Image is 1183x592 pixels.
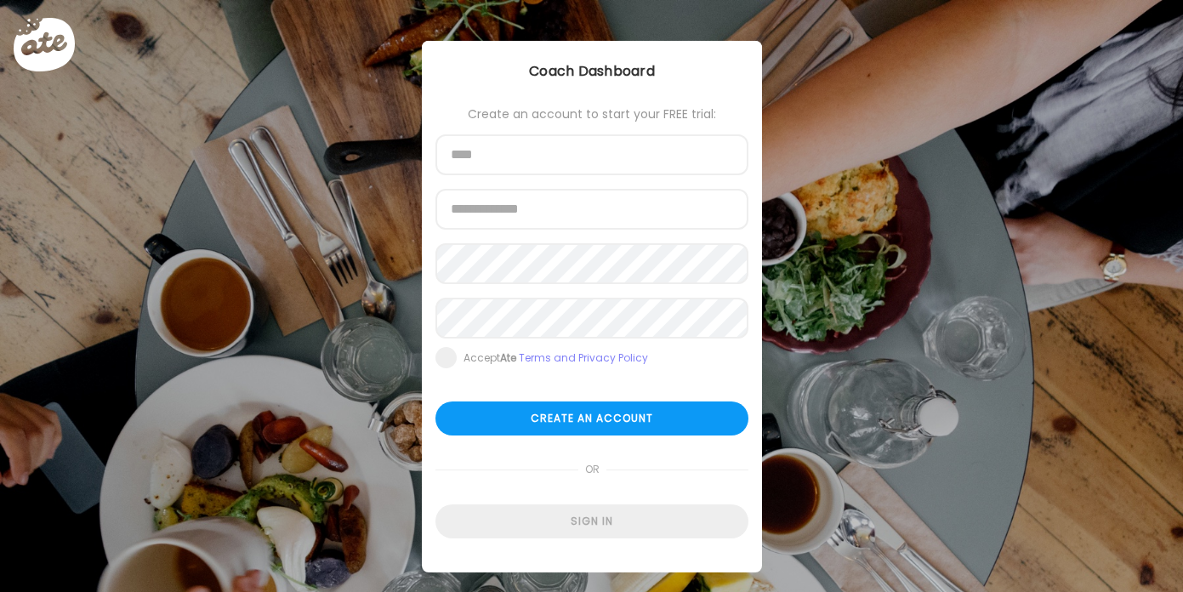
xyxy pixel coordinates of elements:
span: or [577,453,606,487]
div: Accept [464,351,648,365]
div: Sign in [435,504,748,538]
div: Coach Dashboard [422,61,762,82]
div: Create an account to start your FREE trial: [435,107,748,121]
a: Terms and Privacy Policy [519,350,648,365]
b: Ate [500,350,516,365]
div: Create an account [435,401,748,435]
